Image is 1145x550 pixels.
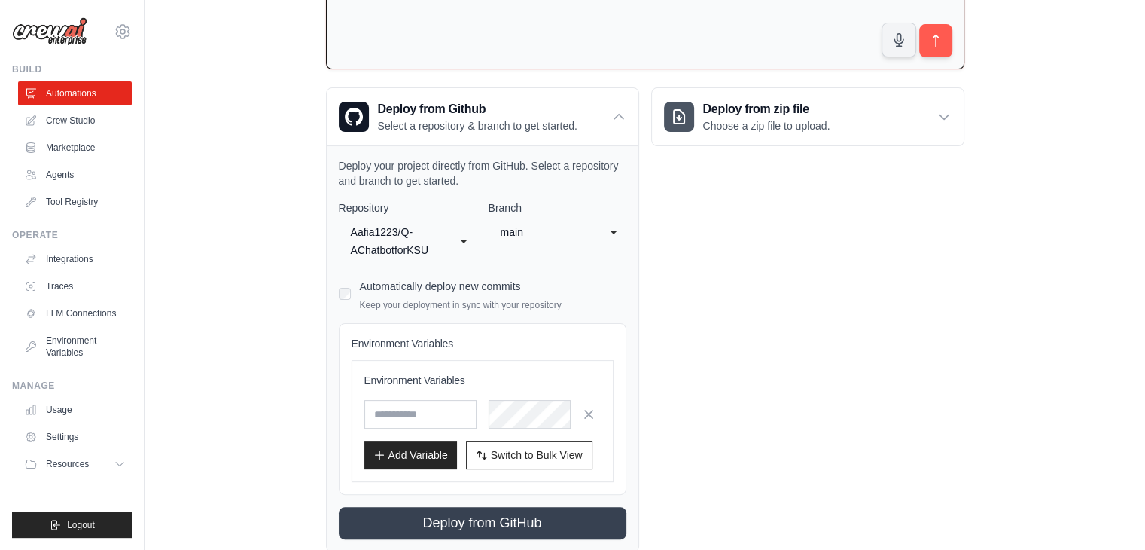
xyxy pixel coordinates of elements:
div: main [501,223,584,241]
div: Aafia1223/Q-AChatbotforKSU [351,223,434,259]
h3: Deploy from zip file [703,100,830,118]
label: Automatically deploy new commits [360,280,521,292]
button: Deploy from GitHub [339,507,626,539]
a: Crew Studio [18,108,132,133]
a: Integrations [18,247,132,271]
p: Deploy your project directly from GitHub. Select a repository and branch to get started. [339,158,626,188]
a: Environment Variables [18,328,132,365]
a: Tool Registry [18,190,132,214]
img: Logo [12,17,87,46]
a: Traces [18,274,132,298]
div: Operate [12,229,132,241]
p: Select a repository & branch to get started. [378,118,577,133]
p: Keep your deployment in sync with your repository [360,299,562,311]
a: LLM Connections [18,301,132,325]
label: Repository [339,200,477,215]
div: Manage [12,380,132,392]
button: Switch to Bulk View [466,441,592,469]
h4: Environment Variables [352,336,614,351]
h3: Deploy from Github [378,100,577,118]
a: Marketplace [18,136,132,160]
div: Build [12,63,132,75]
button: Resources [18,452,132,476]
a: Agents [18,163,132,187]
h3: Environment Variables [364,373,601,388]
p: Choose a zip file to upload. [703,118,830,133]
a: Settings [18,425,132,449]
span: Resources [46,458,89,470]
button: Logout [12,512,132,538]
label: Branch [489,200,626,215]
button: Add Variable [364,441,457,469]
a: Usage [18,398,132,422]
span: Switch to Bulk View [491,448,583,463]
span: Logout [67,519,95,531]
iframe: Chat Widget [1070,478,1145,550]
a: Automations [18,81,132,105]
